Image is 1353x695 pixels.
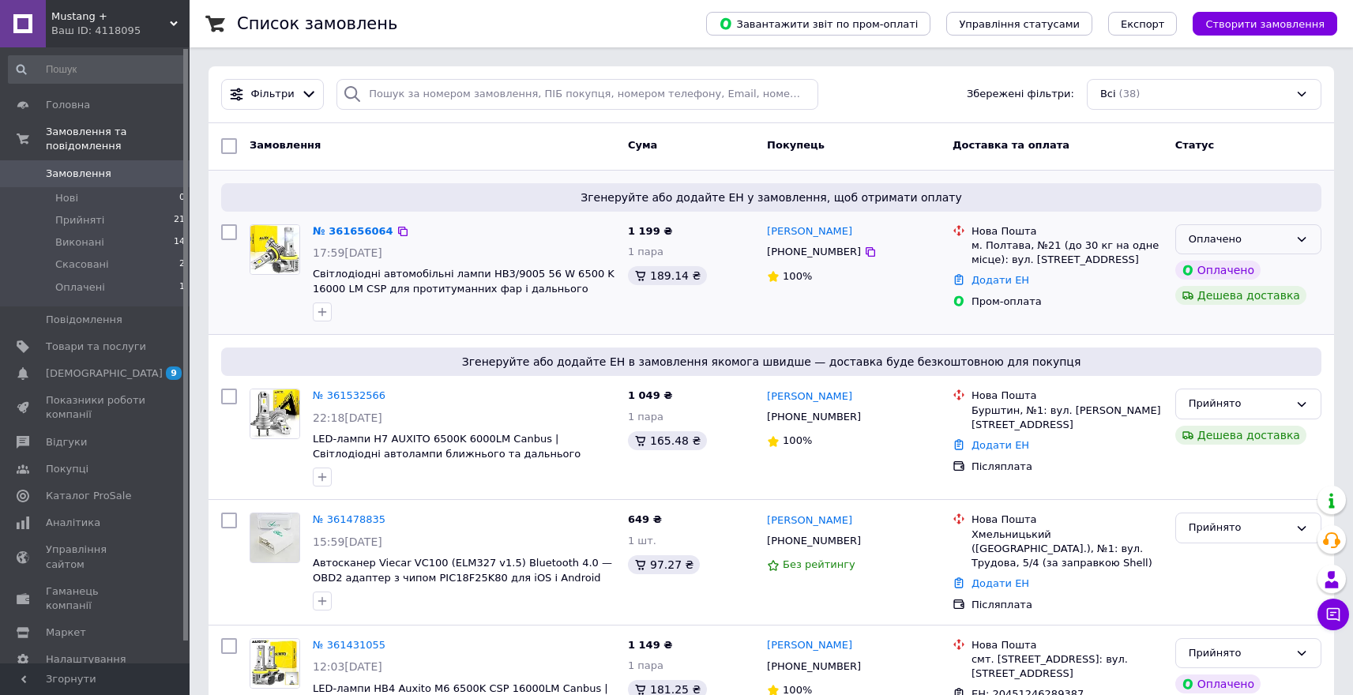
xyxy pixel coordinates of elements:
[972,389,1163,403] div: Нова Пошта
[46,652,126,667] span: Налаштування
[250,389,300,439] a: Фото товару
[972,439,1029,451] a: Додати ЕН
[767,389,852,404] a: [PERSON_NAME]
[972,513,1163,527] div: Нова Пошта
[46,489,131,503] span: Каталог ProSale
[250,389,299,438] img: Фото товару
[46,462,88,476] span: Покупці
[55,257,109,272] span: Скасовані
[46,516,100,530] span: Аналітика
[227,354,1315,370] span: Згенеруйте або додайте ЕН в замовлення якомога швидше — доставка буде безкоштовною для покупця
[46,625,86,640] span: Маркет
[46,366,163,381] span: [DEMOGRAPHIC_DATA]
[628,659,663,671] span: 1 пара
[227,190,1315,205] span: Згенеруйте або додайте ЕН у замовлення, щоб отримати оплату
[783,434,812,446] span: 100%
[1193,12,1337,36] button: Створити замовлення
[166,366,182,380] span: 9
[972,239,1163,267] div: м. Полтава, №21 (до 30 кг на одне місце): вул. [STREET_ADDRESS]
[1108,12,1178,36] button: Експорт
[764,656,864,677] div: [PHONE_NUMBER]
[1175,261,1261,280] div: Оплачено
[972,224,1163,239] div: Нова Пошта
[55,213,104,227] span: Прийняті
[972,638,1163,652] div: Нова Пошта
[1189,231,1289,248] div: Оплачено
[179,191,185,205] span: 0
[1100,87,1116,102] span: Всі
[959,18,1080,30] span: Управління статусами
[46,543,146,571] span: Управління сайтом
[783,558,855,570] span: Без рейтингу
[972,577,1029,589] a: Додати ЕН
[250,225,299,274] img: Фото товару
[313,433,581,474] a: LED-лампи H7 AUXITO 6500K 6000LM Canbus | Світлодіодні автолампи ближнього та дальнього світла
[967,87,1074,102] span: Збережені фільтри:
[628,266,707,285] div: 189.14 ₴
[250,513,299,562] img: Фото товару
[250,638,300,689] a: Фото товару
[174,213,185,227] span: 21
[706,12,930,36] button: Завантажити звіт по пром-оплаті
[55,235,104,250] span: Виконані
[764,407,864,427] div: [PHONE_NUMBER]
[46,313,122,327] span: Повідомлення
[767,638,852,653] a: [PERSON_NAME]
[250,139,321,151] span: Замовлення
[237,14,397,33] h1: Список замовлень
[628,246,663,257] span: 1 пара
[783,270,812,282] span: 100%
[628,225,672,237] span: 1 199 ₴
[313,639,385,651] a: № 361431055
[972,295,1163,309] div: Пром-оплата
[946,12,1092,36] button: Управління статусами
[313,225,393,237] a: № 361656064
[628,639,672,651] span: 1 149 ₴
[313,389,385,401] a: № 361532566
[767,513,852,528] a: [PERSON_NAME]
[1175,139,1215,151] span: Статус
[1189,645,1289,662] div: Прийнято
[1175,674,1261,693] div: Оплачено
[1175,286,1306,305] div: Дешева доставка
[55,280,105,295] span: Оплачені
[953,139,1069,151] span: Доставка та оплата
[767,224,852,239] a: [PERSON_NAME]
[972,652,1163,681] div: смт. [STREET_ADDRESS]: вул. [STREET_ADDRESS]
[313,246,382,259] span: 17:59[DATE]
[764,531,864,551] div: [PHONE_NUMBER]
[1189,520,1289,536] div: Прийнято
[628,411,663,423] span: 1 пара
[1121,18,1165,30] span: Експорт
[1175,426,1306,445] div: Дешева доставка
[1317,599,1349,630] button: Чат з покупцем
[1119,88,1141,100] span: (38)
[51,9,170,24] span: Mustang +
[46,393,146,422] span: Показники роботи компанії
[628,431,707,450] div: 165.48 ₴
[628,535,656,547] span: 1 шт.
[46,125,190,153] span: Замовлення та повідомлення
[250,513,300,563] a: Фото товару
[628,389,672,401] span: 1 049 ₴
[174,235,185,250] span: 14
[1189,396,1289,412] div: Прийнято
[46,584,146,613] span: Гаманець компанії
[628,139,657,151] span: Cума
[972,404,1163,432] div: Бурштин, №1: вул. [PERSON_NAME][STREET_ADDRESS]
[767,139,825,151] span: Покупець
[313,557,612,584] a: Автосканер Viecar VC100 (ELM327 v1.5) Bluetooth 4.0 — OBD2 адаптер з чипом PIC18F25K80 для iOS і ...
[46,340,146,354] span: Товари та послуги
[250,224,300,275] a: Фото товару
[46,435,87,449] span: Відгуки
[972,274,1029,286] a: Додати ЕН
[972,598,1163,612] div: Післяплата
[719,17,918,31] span: Завантажити звіт по пром-оплаті
[313,268,614,309] span: Світлодіодні автомобільні лампи HB3/9005 56 W 6500 K 16000 LM CSP для протитуманних фар і дальньо...
[55,191,78,205] span: Нові
[313,535,382,548] span: 15:59[DATE]
[250,639,299,688] img: Фото товару
[972,528,1163,571] div: Хмельницький ([GEOGRAPHIC_DATA].), №1: вул. Трудова, 5/4 (за заправкою Shell)
[972,460,1163,474] div: Післяплата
